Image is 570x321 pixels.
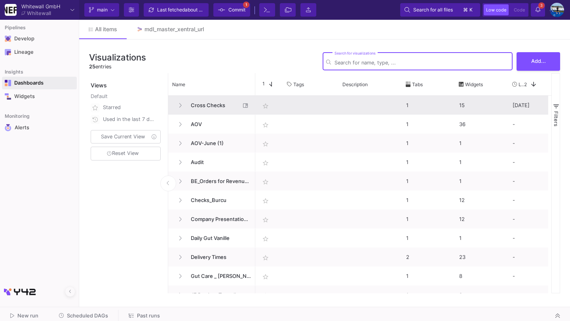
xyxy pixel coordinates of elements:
div: Press SPACE to select this row. [255,172,548,191]
div: 1 [402,96,455,115]
div: 12 [455,191,508,210]
div: Used in the last 7 days [103,113,156,125]
div: 1 [455,228,508,247]
div: Starred [103,102,156,113]
mat-icon: star_border [261,234,270,244]
div: Whitewall GmbH [21,4,60,9]
div: - [508,247,548,266]
a: Navigation iconLineage [2,46,77,59]
span: Filters [553,111,559,127]
button: Starred [89,102,162,113]
span: Tags [293,81,304,87]
div: Press SPACE to select this row. [168,228,255,247]
div: - [508,172,548,191]
input: Search for name, type, ... [334,60,509,66]
div: 1 [402,134,455,153]
div: Press SPACE to select this row. [255,210,548,228]
span: main [97,4,108,16]
div: Press SPACE to select this row. [168,210,255,228]
div: 1 [455,134,508,153]
mat-icon: star_border [261,196,270,206]
span: AOV-June (1) [186,134,251,153]
div: - [508,228,548,247]
div: 15 [455,96,508,115]
div: 1 [402,172,455,191]
div: Widgets [14,93,66,100]
img: Tab icon [136,26,143,33]
div: Default [91,93,162,102]
span: Checks_Burcu [186,191,251,210]
mat-icon: star_border [261,177,270,187]
div: 1 [455,172,508,191]
span: Reset View [107,150,139,156]
img: Navigation icon [5,124,11,131]
span: Company Presentation Check [186,210,251,228]
div: Whitewall [27,11,51,16]
div: Press SPACE to select this row. [168,96,255,115]
div: 1 [455,153,508,172]
div: 1 [402,153,455,172]
div: Press SPACE to select this row. [168,285,255,304]
div: Press SPACE to select this row. [168,153,255,172]
div: Press SPACE to select this row. [168,191,255,210]
div: Press SPACE to select this row. [255,191,548,210]
img: YZ4Yr8zUCx6JYM5gIgaTIQYeTXdcwQjnYC8iZtTV.png [5,4,17,16]
button: Low code [484,4,509,15]
h3: Visualizations [89,52,146,62]
div: 8 [455,266,508,285]
span: JF Product Topsellers [186,286,251,304]
button: Search for all files⌘k [400,3,480,17]
button: ⌘k [461,5,476,15]
img: AEdFTp4_RXFoBzJxSaYPMZp7Iyigz82078j9C0hFtL5t=s96-c [550,3,564,17]
span: 25 [89,64,95,70]
img: Navigation icon [5,80,11,86]
span: AOV [186,115,251,134]
mat-icon: star_border [261,120,270,130]
span: k [469,5,473,15]
div: Develop [14,36,26,42]
div: 2 [455,285,508,304]
span: Code [514,7,525,13]
span: Name [172,81,185,87]
span: Low code [486,7,506,13]
span: Past runs [137,313,160,319]
mat-expansion-panel-header: Navigation iconDevelop [2,32,77,45]
div: 23 [455,247,508,266]
div: - [508,210,548,228]
span: Cross Checks [186,96,240,115]
button: Code [511,4,527,15]
span: Last Used [519,81,524,87]
div: Press SPACE to select this row. [168,172,255,191]
mat-icon: star_border [261,215,270,225]
span: Description [342,81,368,87]
div: 2 [402,247,455,266]
div: Views [89,73,164,89]
span: 1 [259,81,265,88]
button: Reset View [91,147,161,160]
div: Press SPACE to select this row. [255,247,548,266]
div: Press SPACE to select this row. [255,96,548,115]
div: Press SPACE to select this row. [255,134,548,153]
span: ⌘ [463,5,468,15]
span: Save Current View [101,134,145,140]
div: Last fetched [157,4,205,16]
button: Used in the last 7 days [89,113,162,125]
div: - [508,115,548,134]
div: 1 [402,210,455,228]
img: Navigation icon [5,36,11,42]
div: 36 [455,115,508,134]
div: - [508,153,548,172]
mat-icon: star_border [261,291,270,300]
div: Press SPACE to select this row. [168,134,255,153]
div: Alerts [15,124,66,131]
div: 1 [402,266,455,285]
span: Audit [186,153,251,172]
mat-icon: star_border [261,272,270,281]
a: Navigation iconAlerts [2,121,77,134]
img: Navigation icon [5,93,11,100]
div: 1 [402,228,455,247]
div: Lineage [14,49,66,55]
div: - [508,134,548,153]
span: BE_Orders for Revenue Development [186,172,251,191]
div: Dashboards [14,80,66,86]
